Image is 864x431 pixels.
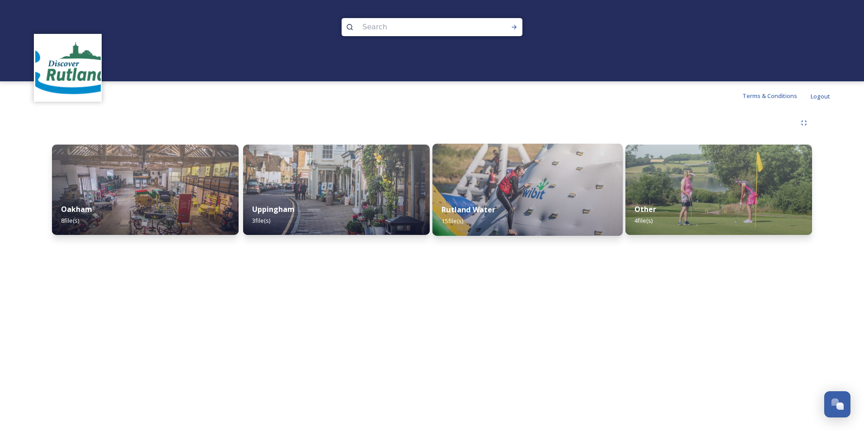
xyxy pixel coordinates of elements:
[625,145,812,235] img: _Rutland%2520Water%2520Golf%2520Course%2520-%2520Golf%2520-%2520CREDIT_%2520Rjphotographics%2520-...
[742,90,811,101] a: Terms & Conditions
[358,17,482,37] input: Search
[811,92,830,100] span: Logout
[634,204,656,214] strong: Other
[52,145,239,235] img: Rutland%2520County%2520Museum%2520-%2520CREDIT_%2520%2520Rjphotographics%2520-%2520www.rjphotogra...
[432,144,623,236] img: Aqua%2520Park%2520-%2520Rutland%2520Water%2520-%2520People%2520%2520-%2520CREDIT_%2520Rjphotograp...
[824,391,850,417] button: Open Chat
[441,217,463,225] span: 15 file(s)
[742,92,797,100] span: Terms & Conditions
[252,204,295,214] strong: Uppingham
[634,216,653,225] span: 4 file(s)
[35,35,101,101] img: DiscoverRutlandlog37F0B7.png
[252,216,270,225] span: 3 file(s)
[61,204,92,214] strong: Oakham
[61,216,79,225] span: 8 file(s)
[441,205,495,215] strong: Rutland Water
[243,145,430,235] img: Uppingham%2520-%2520CREDIT_%2520Rjphotographics%2520-%2520www.rjphotographics.com%2520%28DR%29.jpg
